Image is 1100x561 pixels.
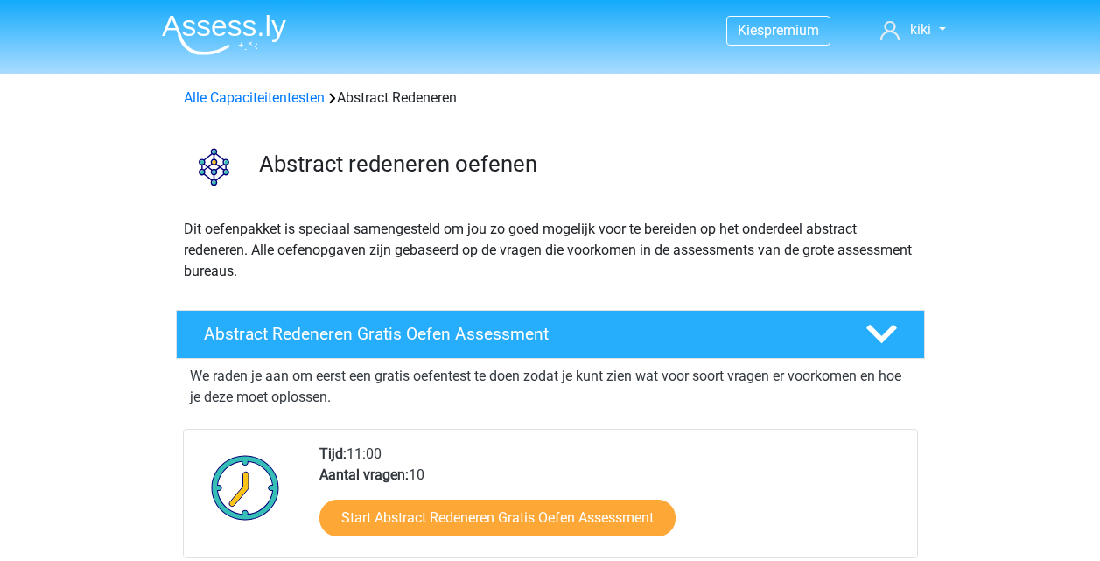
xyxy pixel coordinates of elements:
[727,18,830,42] a: Kiespremium
[184,219,917,282] p: Dit oefenpakket is speciaal samengesteld om jou zo goed mogelijk voor te bereiden op het onderdee...
[764,22,819,39] span: premium
[162,14,286,55] img: Assessly
[177,130,251,204] img: abstract redeneren
[201,444,290,531] img: Klok
[259,151,911,178] h3: Abstract redeneren oefenen
[306,444,916,557] div: 11:00 10
[169,310,932,359] a: Abstract Redeneren Gratis Oefen Assessment
[190,366,911,408] p: We raden je aan om eerst een gratis oefentest te doen zodat je kunt zien wat voor soort vragen er...
[873,19,952,40] a: kiki
[319,500,676,536] a: Start Abstract Redeneren Gratis Oefen Assessment
[177,88,924,109] div: Abstract Redeneren
[319,466,409,483] b: Aantal vragen:
[204,324,837,344] h4: Abstract Redeneren Gratis Oefen Assessment
[319,445,347,462] b: Tijd:
[738,22,764,39] span: Kies
[184,89,325,106] a: Alle Capaciteitentesten
[910,21,931,38] span: kiki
